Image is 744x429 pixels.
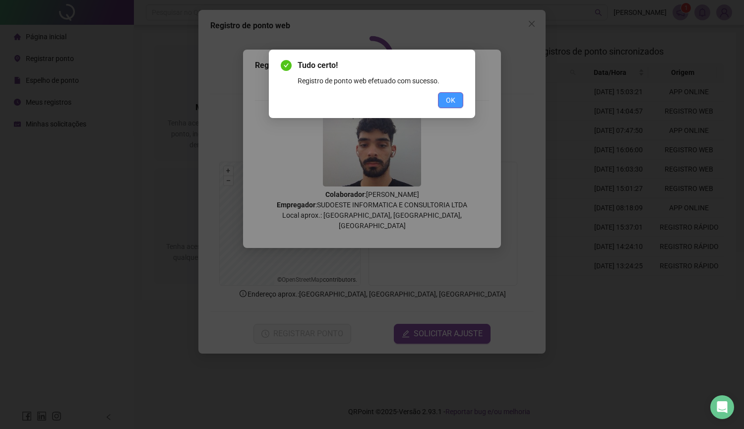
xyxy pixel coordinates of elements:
[438,92,463,108] button: OK
[710,395,734,419] div: Open Intercom Messenger
[281,60,292,71] span: check-circle
[298,75,463,86] div: Registro de ponto web efetuado com sucesso.
[298,60,463,71] span: Tudo certo!
[446,95,455,106] span: OK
